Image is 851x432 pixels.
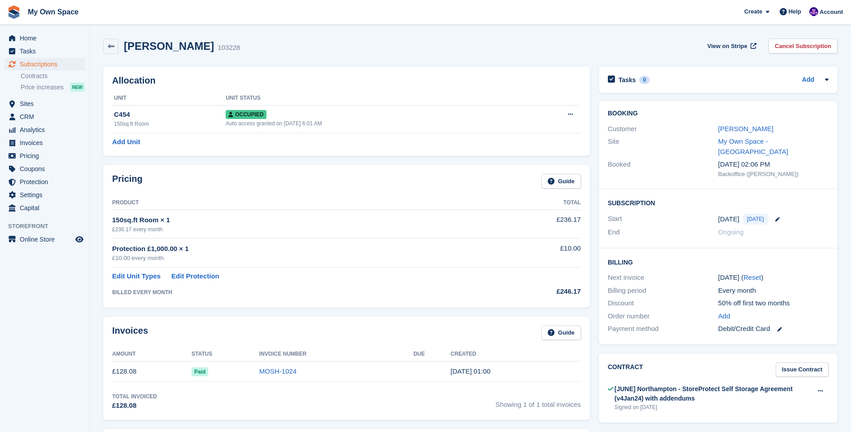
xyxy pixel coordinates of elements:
div: Billing period [608,286,718,296]
div: [DATE] 02:06 PM [718,159,829,170]
h2: Booking [608,110,829,117]
div: NEW [70,83,85,92]
a: Edit Protection [171,271,219,282]
h2: Subscription [608,198,829,207]
a: My Own Space - [GEOGRAPHIC_DATA] [718,137,788,155]
div: Signed on [DATE] [615,403,812,411]
td: £236.17 [494,210,580,238]
a: menu [4,97,85,110]
div: 103228 [218,43,240,53]
th: Amount [112,347,192,361]
span: Online Store [20,233,74,246]
a: menu [4,32,85,44]
a: menu [4,123,85,136]
div: Site [608,137,718,157]
h2: Billing [608,257,829,266]
span: Sites [20,97,74,110]
div: Start [608,214,718,225]
span: Help [789,7,801,16]
div: End [608,227,718,238]
span: Ongoing [718,228,744,236]
a: Guide [541,326,581,340]
a: MOSH-1024 [259,367,297,375]
div: Debit/Credit Card [718,324,829,334]
td: £10.00 [494,238,580,268]
th: Unit [112,91,226,106]
span: View on Stripe [707,42,747,51]
div: £236.17 every month [112,225,494,234]
th: Created [450,347,580,361]
a: Reset [743,273,761,281]
a: menu [4,137,85,149]
span: [DATE] [743,214,768,225]
div: £128.08 [112,401,157,411]
div: 50% off first two months [718,298,829,309]
div: Order number [608,311,718,322]
h2: Allocation [112,75,581,86]
span: Showing 1 of 1 total invoices [496,392,581,411]
h2: Tasks [619,76,636,84]
div: [DATE] ( ) [718,273,829,283]
a: menu [4,58,85,71]
a: menu [4,176,85,188]
span: Price increases [21,83,64,92]
a: Issue Contract [776,362,829,377]
div: C454 [114,110,226,120]
a: menu [4,45,85,57]
span: Home [20,32,74,44]
span: Settings [20,189,74,201]
div: Total Invoiced [112,392,157,401]
td: £128.08 [112,361,192,382]
a: View on Stripe [704,39,758,53]
span: Coupons [20,163,74,175]
span: Occupied [226,110,266,119]
span: Pricing [20,150,74,162]
th: Due [414,347,451,361]
a: [PERSON_NAME] [718,125,773,132]
a: Guide [541,174,581,189]
span: Storefront [8,222,89,231]
th: Total [494,196,580,210]
span: Create [744,7,762,16]
span: Protection [20,176,74,188]
a: Edit Unit Types [112,271,161,282]
time: 2025-08-24 00:00:06 UTC [450,367,490,375]
div: Backoffice ([PERSON_NAME]) [718,170,829,179]
div: 0 [639,76,650,84]
img: Megan Angel [809,7,818,16]
span: Account [820,8,843,17]
span: Invoices [20,137,74,149]
a: menu [4,233,85,246]
a: Contracts [21,72,85,80]
div: 150sq.ft Room [114,120,226,128]
a: Preview store [74,234,85,245]
div: BILLED EVERY MONTH [112,288,494,296]
h2: Invoices [112,326,148,340]
h2: [PERSON_NAME] [124,40,214,52]
time: 2025-08-24 00:00:00 UTC [718,214,739,225]
div: [JUNE] Northampton - StoreProtect Self Storage Agreement (v4Jan24) with addendums [615,384,812,403]
div: Next invoice [608,273,718,283]
span: Tasks [20,45,74,57]
span: Subscriptions [20,58,74,71]
a: My Own Space [24,4,82,19]
h2: Pricing [112,174,143,189]
div: £246.17 [494,287,580,297]
span: Capital [20,202,74,214]
a: menu [4,150,85,162]
a: Price increases NEW [21,82,85,92]
div: Booked [608,159,718,178]
a: Add Unit [112,137,140,147]
span: Analytics [20,123,74,136]
a: menu [4,189,85,201]
a: Add [718,311,730,322]
a: Add [802,75,814,85]
a: menu [4,110,85,123]
div: Payment method [608,324,718,334]
h2: Contract [608,362,643,377]
a: menu [4,163,85,175]
th: Status [192,347,259,361]
div: Every month [718,286,829,296]
th: Invoice Number [259,347,414,361]
div: 150sq.ft Room × 1 [112,215,494,225]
